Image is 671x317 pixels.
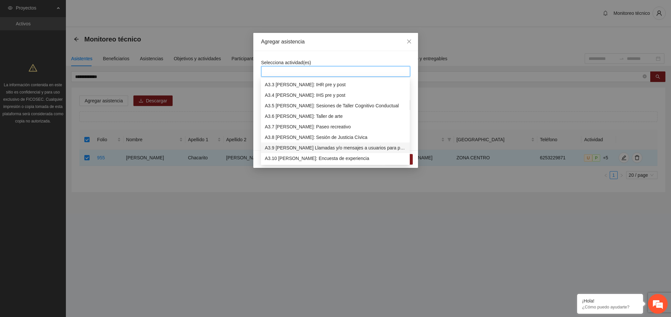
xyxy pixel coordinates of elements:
[265,81,406,88] div: A3.3 [PERSON_NAME]: IHR pre y post
[261,121,410,132] div: A3.7 Cuauhtémoc: Paseo recreativo
[261,38,410,45] div: Agregar asistencia
[108,3,124,19] div: Minimizar ventana de chat en vivo
[265,144,406,151] div: A3.9 [PERSON_NAME] Llamadas y/o mensajes a usuarios para programación, seguimiento y canalización.
[265,102,406,109] div: A3.5 [PERSON_NAME]: Sesiones de Taller Cognitivo Conductual
[261,79,410,90] div: A3.3 Cuauhtémoc: IHR pre y post
[3,180,126,203] textarea: Escriba su mensaje y pulse “Intro”
[261,100,410,111] div: A3.5 Cuauhtémoc: Sesiones de Taller Cognitivo Conductual
[406,39,412,44] span: close
[582,304,638,309] p: ¿Cómo puedo ayudarte?
[34,34,111,42] div: Chatee con nosotros ahora
[261,132,410,143] div: A3.8 Cuauhtémoc: Sesión de Justicia Cívica
[261,90,410,100] div: A3.4 Cuauhtémoc: IHS pre y post
[38,88,91,154] span: Estamos en línea.
[265,155,406,162] div: A3.10 [PERSON_NAME]: Encuesta de experiencia
[265,134,406,141] div: A3.8 [PERSON_NAME]: Sesión de Justicia Cívica
[265,113,406,120] div: A3.6 [PERSON_NAME]: Taller de arte
[582,298,638,304] div: ¡Hola!
[261,111,410,121] div: A3.6 Cuauhtémoc: Taller de arte
[261,153,410,164] div: A3.10 Cuauhtémoc: Encuesta de experiencia
[261,143,410,153] div: A3.9 Cuauhtémoc Llamadas y/o mensajes a usuarios para programación, seguimiento y canalización.
[265,92,406,99] div: A3.4 [PERSON_NAME]: IHS pre y post
[265,123,406,130] div: A3.7 [PERSON_NAME]: Paseo recreativo
[400,33,418,51] button: Close
[261,60,311,65] span: Selecciona actividad(es)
